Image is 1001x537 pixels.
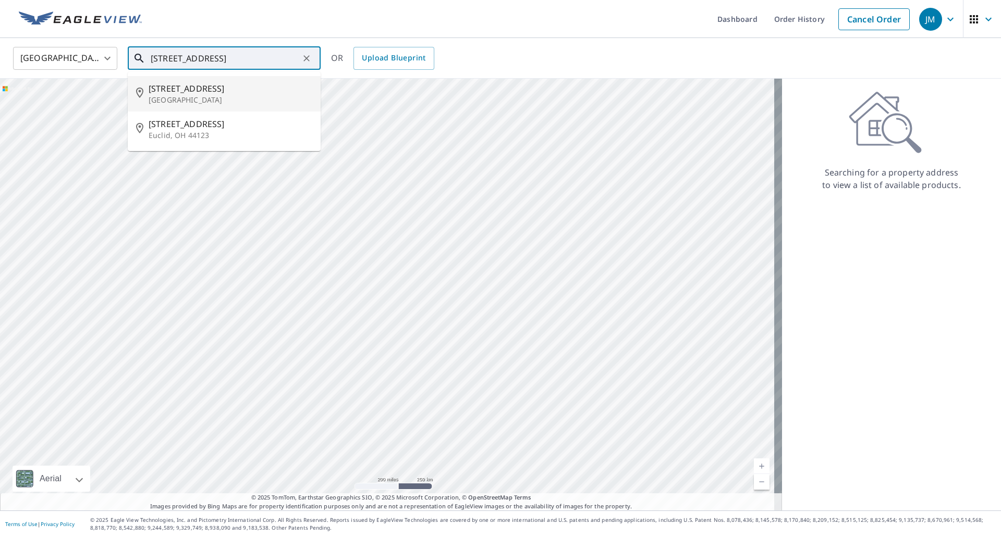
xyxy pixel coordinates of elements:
[149,82,312,95] span: [STREET_ADDRESS]
[919,8,942,31] div: JM
[5,521,75,527] p: |
[838,8,910,30] a: Cancel Order
[754,458,770,474] a: Current Level 5, Zoom In
[362,52,425,65] span: Upload Blueprint
[251,493,531,502] span: © 2025 TomTom, Earthstar Geographics SIO, © 2025 Microsoft Corporation, ©
[353,47,434,70] a: Upload Blueprint
[13,44,117,73] div: [GEOGRAPHIC_DATA]
[41,520,75,528] a: Privacy Policy
[149,118,312,130] span: [STREET_ADDRESS]
[331,47,434,70] div: OR
[149,130,312,141] p: Euclid, OH 44123
[754,474,770,490] a: Current Level 5, Zoom Out
[299,51,314,66] button: Clear
[468,493,512,501] a: OpenStreetMap
[19,11,142,27] img: EV Logo
[13,466,90,492] div: Aerial
[514,493,531,501] a: Terms
[5,520,38,528] a: Terms of Use
[151,44,299,73] input: Search by address or latitude-longitude
[36,466,65,492] div: Aerial
[822,166,961,191] p: Searching for a property address to view a list of available products.
[149,95,312,105] p: [GEOGRAPHIC_DATA]
[90,516,996,532] p: © 2025 Eagle View Technologies, Inc. and Pictometry International Corp. All Rights Reserved. Repo...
